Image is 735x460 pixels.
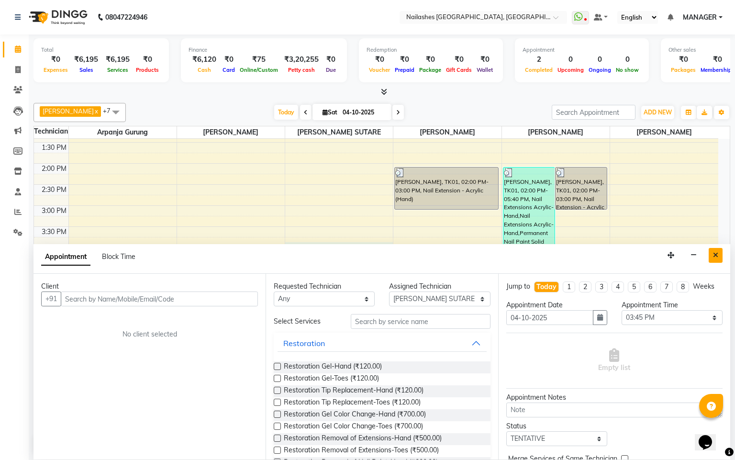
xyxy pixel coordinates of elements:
span: Today [274,105,298,120]
div: Jump to [506,281,530,292]
li: 8 [677,281,689,292]
div: ₹6,120 [189,54,220,65]
span: Wallet [474,67,495,73]
span: [PERSON_NAME] [393,126,501,138]
li: 5 [628,281,640,292]
div: 0 [586,54,613,65]
li: 3 [595,281,608,292]
span: Block Time [102,252,135,261]
div: Select Services [267,316,344,326]
span: Restoration Removal of Extensions-Hand (₹500.00) [284,433,442,445]
span: Restoration Gel Color Change-Hand (₹700.00) [284,409,426,421]
span: No show [613,67,641,73]
span: Restoration Gel-Hand (₹120.00) [284,361,382,373]
span: Products [134,67,161,73]
div: ₹0 [367,54,392,65]
span: Restoration Gel Color Change-Toes (₹700.00) [284,421,423,433]
span: [PERSON_NAME] [177,126,285,138]
span: ADD NEW [644,109,672,116]
span: Restoration Gel-Toes (₹120.00) [284,373,379,385]
span: Upcoming [555,67,586,73]
span: Gift Cards [444,67,474,73]
span: Appointment [41,248,90,266]
div: 0 [613,54,641,65]
span: Restoration Tip Replacement-Hand (₹120.00) [284,385,423,397]
b: 08047224946 [105,4,147,31]
div: No client selected [64,329,235,339]
span: Completed [523,67,555,73]
div: Redemption [367,46,495,54]
li: 2 [579,281,591,292]
span: Sales [77,67,96,73]
div: Technician [34,126,68,136]
img: logo [24,4,90,31]
div: [PERSON_NAME], TK01, 02:00 PM-03:00 PM, Nail Extension - Acrylic (Hand) [395,168,498,209]
div: ₹0 [417,54,444,65]
span: +7 [103,107,118,114]
div: Assigned Technician [389,281,490,292]
div: ₹0 [323,54,339,65]
div: ₹0 [220,54,237,65]
span: Sat [320,109,340,116]
span: Due [323,67,338,73]
span: Prepaid [392,67,417,73]
div: Restoration [283,337,325,349]
input: yyyy-mm-dd [506,310,593,325]
div: ₹3,20,255 [280,54,323,65]
span: Restoration Tip Replacement-Toes (₹120.00) [284,397,421,409]
button: +91 [41,292,61,306]
div: ₹0 [392,54,417,65]
span: [PERSON_NAME] SUTARE [285,126,393,138]
div: 2:30 PM [40,185,68,195]
div: 2 [523,54,555,65]
div: Finance [189,46,339,54]
span: Online/Custom [237,67,280,73]
div: Status [506,421,607,431]
div: ₹75 [237,54,280,65]
div: Appointment Date [506,300,607,310]
span: Expenses [41,67,70,73]
div: Total [41,46,161,54]
div: 0 [555,54,586,65]
span: MANAGER [683,12,717,22]
div: 3:00 PM [40,206,68,216]
div: 3:30 PM [40,227,68,237]
button: ADD NEW [641,106,674,119]
div: 1:30 PM [40,143,68,153]
div: 2:00 PM [40,164,68,174]
span: Services [105,67,131,73]
span: Cash [195,67,213,73]
span: Voucher [367,67,392,73]
div: ₹0 [668,54,698,65]
li: 6 [644,281,657,292]
span: Empty list [598,348,630,373]
span: Ongoing [586,67,613,73]
div: ₹0 [41,54,70,65]
div: Today [536,282,557,292]
span: [PERSON_NAME] [610,126,718,138]
span: Packages [668,67,698,73]
li: 7 [660,281,673,292]
li: 4 [612,281,624,292]
span: Arpanja Gurung [69,126,177,138]
div: ₹0 [134,54,161,65]
div: [PERSON_NAME], TK01, 02:00 PM-05:40 PM, Nail Extensions Acrylic-Hand,Nail Extensions Acrylic-Hand... [503,168,555,324]
span: Card [220,67,237,73]
div: [PERSON_NAME], TK01, 02:00 PM-03:00 PM, Nail Extension - Acrylic (Hand) [556,168,607,209]
button: Restoration [278,335,486,352]
div: ₹0 [444,54,474,65]
input: 2025-10-04 [340,105,388,120]
div: ₹6,195 [102,54,134,65]
input: Search by service name [351,314,490,329]
button: Close [709,248,723,263]
div: ₹6,195 [70,54,102,65]
div: Appointment [523,46,641,54]
span: [PERSON_NAME] [502,126,610,138]
a: x [94,107,98,115]
div: Weeks [693,281,714,292]
input: Search by Name/Mobile/Email/Code [61,292,258,306]
span: Restoration Removal of Extensions-Toes (₹500.00) [284,445,439,457]
li: 1 [563,281,575,292]
div: ₹0 [474,54,495,65]
div: Requested Technician [274,281,375,292]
